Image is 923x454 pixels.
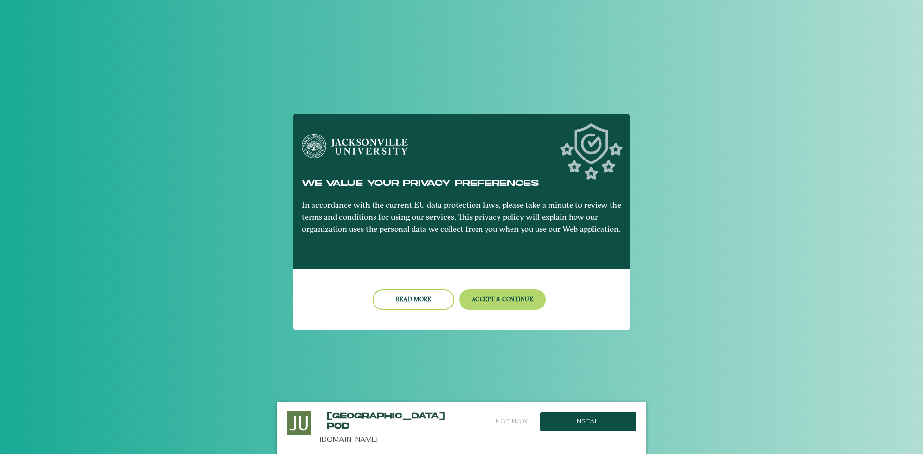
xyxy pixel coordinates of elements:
[540,412,636,431] button: Install
[302,199,622,235] p: In accordance with the current EU data protection laws, please take a minute to review the terms ...
[373,289,454,310] button: Read more
[302,134,408,159] img: Jacksonville University logo
[495,411,529,432] button: Not Now
[302,178,622,189] h5: We value your privacy preferences
[287,411,311,435] img: Install this Application?
[327,411,427,431] h2: [GEOGRAPHIC_DATA] POD
[320,435,378,443] a: [DOMAIN_NAME]
[459,289,546,310] button: Accept & Continue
